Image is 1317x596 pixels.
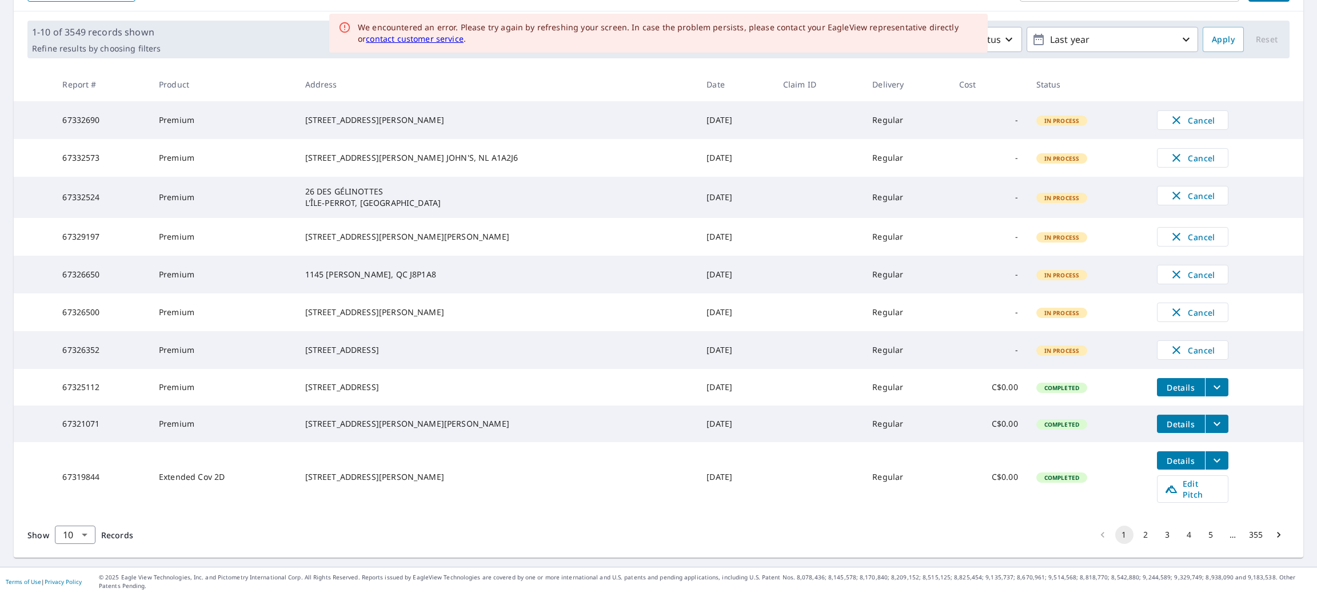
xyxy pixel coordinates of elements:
[32,43,161,54] p: Refine results by choosing filters
[863,177,949,218] td: Regular
[305,152,689,164] div: [STREET_ADDRESS][PERSON_NAME] JOHN'S, NL A1A2J6
[1203,27,1244,52] button: Apply
[1157,110,1228,130] button: Cancel
[1157,378,1205,396] button: detailsBtn-67325112
[150,218,296,256] td: Premium
[150,331,296,369] td: Premium
[1037,233,1087,241] span: In Process
[150,369,296,406] td: Premium
[6,578,82,585] p: |
[1169,151,1216,165] span: Cancel
[1164,419,1198,430] span: Details
[1202,526,1220,544] button: Go to page 5
[1037,474,1086,482] span: Completed
[1037,154,1087,162] span: In Process
[27,530,49,541] span: Show
[1169,343,1216,357] span: Cancel
[697,293,773,331] td: [DATE]
[150,67,296,101] th: Product
[697,331,773,369] td: [DATE]
[1180,526,1199,544] button: Go to page 4
[150,101,296,139] td: Premium
[863,139,949,177] td: Regular
[53,406,150,442] td: 67321071
[53,442,150,512] td: 67319844
[358,22,979,45] div: We encountered an error. Please try again by refreshing your screen. In case the problem persists...
[697,369,773,406] td: [DATE]
[1045,30,1179,50] p: Last year
[1169,189,1216,202] span: Cancel
[1157,227,1228,247] button: Cancel
[150,442,296,512] td: Extended Cov 2D
[1037,347,1087,355] span: In Process
[305,186,689,209] div: 26 DES GÉLINOTTES L'ÎLE-PERROT, [GEOGRAPHIC_DATA]
[1157,303,1228,322] button: Cancel
[150,293,296,331] td: Premium
[863,218,949,256] td: Regular
[1270,526,1288,544] button: Go to next page
[950,406,1027,442] td: C$0.00
[1169,230,1216,244] span: Cancel
[150,139,296,177] td: Premium
[1037,271,1087,279] span: In Process
[1157,340,1228,360] button: Cancel
[1159,526,1177,544] button: Go to page 3
[45,578,82,586] a: Privacy Policy
[1037,117,1087,125] span: In Process
[950,442,1027,512] td: C$0.00
[697,256,773,293] td: [DATE]
[774,67,864,101] th: Claim ID
[1157,475,1228,503] a: Edit Pitch
[1164,455,1198,466] span: Details
[950,369,1027,406] td: C$0.00
[53,218,150,256] td: 67329197
[305,307,689,318] div: [STREET_ADDRESS][PERSON_NAME]
[99,573,1311,590] p: © 2025 Eagle View Technologies, Inc. and Pictometry International Corp. All Rights Reserved. Repo...
[697,218,773,256] td: [DATE]
[697,139,773,177] td: [DATE]
[150,406,296,442] td: Premium
[1037,194,1087,202] span: In Process
[1169,113,1216,127] span: Cancel
[1092,526,1290,544] nav: pagination navigation
[1115,526,1134,544] button: page 1
[1157,451,1205,470] button: detailsBtn-67319844
[101,530,133,541] span: Records
[53,331,150,369] td: 67326352
[863,331,949,369] td: Regular
[55,519,95,551] div: 10
[863,293,949,331] td: Regular
[697,406,773,442] td: [DATE]
[366,33,464,44] a: contact customer service
[305,114,689,126] div: [STREET_ADDRESS][PERSON_NAME]
[1164,382,1198,393] span: Details
[1169,305,1216,319] span: Cancel
[950,218,1027,256] td: -
[863,67,949,101] th: Delivery
[1157,265,1228,284] button: Cancel
[305,418,689,430] div: [STREET_ADDRESS][PERSON_NAME][PERSON_NAME]
[1224,529,1242,541] div: …
[305,344,689,356] div: [STREET_ADDRESS]
[55,526,95,544] div: Show 10 records
[697,67,773,101] th: Date
[950,256,1027,293] td: -
[950,293,1027,331] td: -
[950,101,1027,139] td: -
[53,293,150,331] td: 67326500
[53,369,150,406] td: 67325112
[1205,415,1228,433] button: filesDropdownBtn-67321071
[53,101,150,139] td: 67332690
[697,442,773,512] td: [DATE]
[1137,526,1155,544] button: Go to page 2
[53,177,150,218] td: 67332524
[1169,268,1216,281] span: Cancel
[1037,420,1086,428] span: Completed
[697,177,773,218] td: [DATE]
[305,269,689,280] div: 1145 [PERSON_NAME], QC J8P1A8
[950,139,1027,177] td: -
[1027,27,1198,52] button: Last year
[968,27,1022,52] button: Status
[53,67,150,101] th: Report #
[1037,384,1086,392] span: Completed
